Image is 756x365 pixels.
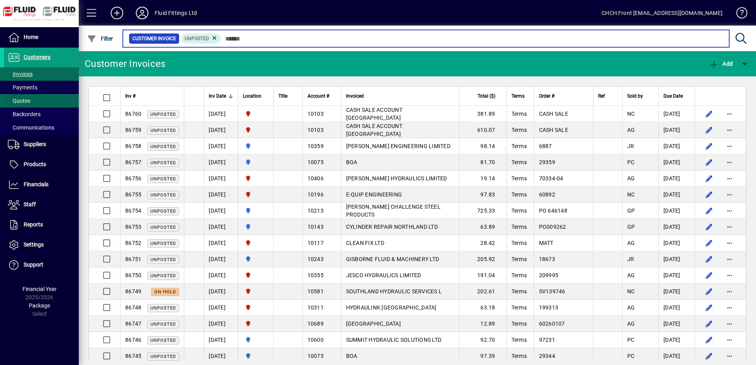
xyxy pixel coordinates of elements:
[150,225,176,230] span: Unposted
[723,188,736,201] button: More options
[243,92,269,100] div: Location
[627,191,635,198] span: NC
[511,92,524,100] span: Terms
[703,156,715,169] button: Edit
[308,127,324,133] span: 10103
[278,92,287,100] span: Title
[24,241,44,248] span: Settings
[627,353,635,359] span: PC
[243,109,269,118] span: FLUID FITTINGS CHRISTCHURCH
[658,122,695,138] td: [DATE]
[243,222,269,231] span: AUCKLAND
[204,187,238,203] td: [DATE]
[459,316,506,332] td: 12.89
[150,273,176,278] span: Unposted
[308,288,324,295] span: 10581
[243,271,269,280] span: FLUID FITTINGS CHRISTCHURCH
[539,92,588,100] div: Order #
[24,34,38,40] span: Home
[204,316,238,332] td: [DATE]
[539,159,555,165] span: 29359
[511,143,527,149] span: Terms
[723,124,736,136] button: More options
[150,209,176,214] span: Unposted
[459,187,506,203] td: 97.83
[658,138,695,154] td: [DATE]
[104,6,130,20] button: Add
[209,92,233,100] div: Inv Date
[459,283,506,300] td: 202.61
[703,285,715,298] button: Edit
[658,219,695,235] td: [DATE]
[125,92,135,100] span: Inv #
[125,111,141,117] span: 86760
[204,300,238,316] td: [DATE]
[511,256,527,262] span: Terms
[346,256,439,262] span: GISBORNE FLUID & MACHINERY LTD
[24,54,50,60] span: Customers
[539,321,565,327] span: 60260107
[511,240,527,246] span: Terms
[539,240,554,246] span: MATT
[243,287,269,296] span: FLUID FITTINGS CHRISTCHURCH
[204,348,238,364] td: [DATE]
[707,57,735,71] button: Add
[539,304,559,311] span: 199313
[723,301,736,314] button: More options
[243,158,269,167] span: AUCKLAND
[150,193,176,198] span: Unposted
[8,124,54,131] span: Communications
[243,190,269,199] span: FLUID FITTINGS CHRISTCHURCH
[24,261,43,268] span: Support
[125,143,141,149] span: 86758
[24,141,46,147] span: Suppliers
[4,155,79,174] a: Products
[125,256,141,262] span: 86751
[627,304,635,311] span: AG
[308,224,324,230] span: 10143
[703,301,715,314] button: Edit
[29,302,50,309] span: Package
[308,208,324,214] span: 10213
[464,92,502,100] div: Total ($)
[308,159,324,165] span: 10075
[703,140,715,152] button: Edit
[24,181,48,187] span: Financials
[24,201,36,208] span: Staff
[8,98,30,104] span: Quotes
[627,321,635,327] span: AG
[204,267,238,283] td: [DATE]
[658,187,695,203] td: [DATE]
[308,304,324,311] span: 10311
[155,7,197,19] div: Fluid Fittings Ltd
[539,208,567,214] span: PO 646148
[627,175,635,182] span: AG
[658,154,695,170] td: [DATE]
[627,256,634,262] span: JR
[346,337,442,343] span: SUMMIT HYDRAULIC SOLUTIONS LTD
[511,288,527,295] span: Terms
[703,172,715,185] button: Edit
[539,224,566,230] span: PO009262
[22,286,57,292] span: Financial Year
[150,322,176,327] span: Unposted
[627,240,635,246] span: AG
[125,304,141,311] span: 86748
[87,35,113,42] span: Filter
[459,122,506,138] td: 610.07
[703,269,715,282] button: Edit
[243,239,269,247] span: FLUID FITTINGS CHRISTCHURCH
[539,337,555,343] span: 97231
[346,204,441,218] span: [PERSON_NAME] CHALLENGE STEEL PRODUCTS
[243,335,269,344] span: AUCKLAND
[125,159,141,165] span: 86757
[511,208,527,214] span: Terms
[627,92,643,100] span: Sold by
[627,92,654,100] div: Sold by
[154,289,176,295] span: On hold
[703,188,715,201] button: Edit
[346,288,442,295] span: SOUTHLAND HYDRAULIC SERVICES L
[627,111,635,117] span: NC
[598,92,605,100] span: Ref
[723,204,736,217] button: More options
